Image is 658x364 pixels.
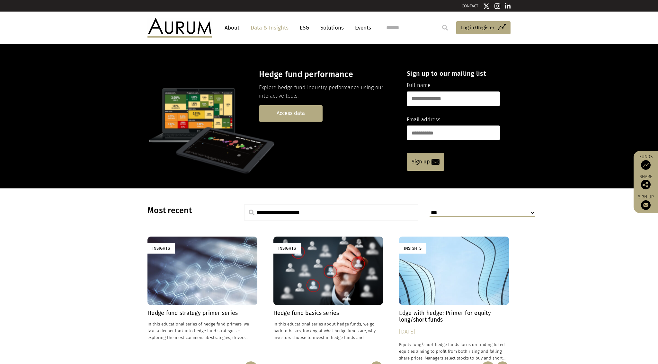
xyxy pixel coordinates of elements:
[221,22,243,34] a: About
[273,321,383,341] p: In this educational series about hedge funds, we go back to basics, looking at what hedge funds a...
[505,3,511,9] img: Linkedin icon
[461,24,494,31] span: Log in/Register
[407,116,440,124] label: Email address
[297,22,312,34] a: ESG
[637,154,655,170] a: Funds
[317,22,347,34] a: Solutions
[259,105,323,122] a: Access data
[147,243,175,254] div: Insights
[247,22,292,34] a: Data & Insights
[352,22,371,34] a: Events
[202,335,230,340] span: sub-strategies
[483,3,490,9] img: Twitter icon
[147,321,257,341] p: In this educational series of hedge fund primers, we take a deeper look into hedge fund strategie...
[399,243,426,254] div: Insights
[641,180,651,189] img: Share this post
[147,206,228,215] h3: Most recent
[494,3,500,9] img: Instagram icon
[147,310,257,316] h4: Hedge fund strategy primer series
[431,159,440,165] img: email-icon
[399,327,509,336] div: [DATE]
[637,194,655,210] a: Sign up
[399,237,509,361] a: Insights Edge with hedge: Primer for equity long/short funds [DATE] Equity long/short hedge funds...
[407,70,500,77] h4: Sign up to our mailing list
[259,83,396,100] p: Explore hedge fund industry performance using our interactive tools.
[273,237,383,361] a: Insights Hedge fund basics series In this educational series about hedge funds, we go back to bas...
[641,200,651,210] img: Sign up to our newsletter
[407,153,444,171] a: Sign up
[462,4,478,8] a: CONTACT
[399,341,509,361] p: Equity long/short hedge funds focus on trading listed equities aiming to profit from both rising ...
[147,18,212,37] img: Aurum
[641,160,651,170] img: Access Funds
[439,21,451,34] input: Submit
[249,210,254,215] img: search.svg
[273,243,301,254] div: Insights
[273,310,383,316] h4: Hedge fund basics series
[399,310,509,323] h4: Edge with hedge: Primer for equity long/short funds
[456,21,511,35] a: Log in/Register
[637,175,655,189] div: Share
[147,237,257,361] a: Insights Hedge fund strategy primer series In this educational series of hedge fund primers, we t...
[407,81,431,90] label: Full name
[259,70,396,79] h3: Hedge fund performance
